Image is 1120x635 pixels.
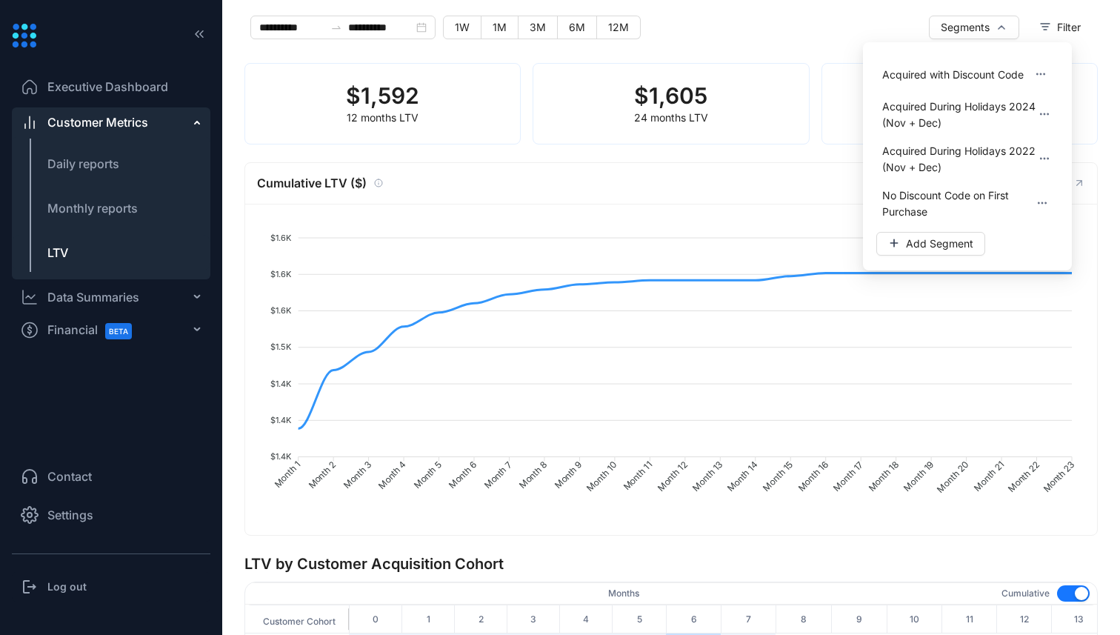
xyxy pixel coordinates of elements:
span: Segments [941,19,990,36]
tspan: Month 13 [690,459,725,493]
span: 10 [887,608,941,631]
button: Filter [1028,16,1092,39]
tspan: $1.6K [270,269,292,279]
span: to [330,21,342,33]
span: Customer Metrics [47,113,148,131]
tspan: Month 15 [761,459,796,493]
span: Cumulative LTV ($) [257,174,367,193]
h2: $ 1,592 [346,82,419,110]
span: 1M [493,21,507,33]
tspan: $1.4K [270,415,292,425]
span: 24 months LTV [634,111,708,124]
span: 3 [507,608,559,631]
tspan: Month 21 [972,459,1007,493]
tspan: Month 20 [935,459,971,495]
tspan: Month 14 [725,459,760,493]
span: Acquired with Discount Code [882,67,1024,83]
h2: $ 1,605 [634,82,708,110]
span: Filter [1057,19,1081,36]
tspan: Month 17 [831,459,866,493]
span: 6 [667,608,721,631]
tspan: Month 1 [272,459,303,490]
span: Financial [47,313,145,347]
span: Acquired During Holidays 2024 (Nov + Dec) [882,99,1036,131]
tspan: Month 11 [621,459,654,492]
tspan: Month 12 [655,459,690,493]
span: Add Segment [906,236,973,252]
span: 12M [608,21,629,33]
span: 9 [832,608,887,631]
h3: Log out [47,579,87,594]
tspan: Month 7 [481,459,513,491]
tspan: Month 22 [1006,459,1041,494]
span: Daily reports [47,156,119,171]
div: Cumulative [1001,587,1050,600]
tspan: Month 5 [412,459,444,491]
span: Settings [47,506,93,524]
button: Add Segment [876,232,985,256]
span: Contact [47,468,92,485]
span: 12 [997,608,1051,631]
span: 1W [455,21,470,33]
span: swap-right [330,21,342,33]
tspan: $1.4K [270,379,292,389]
tspan: Month 23 [1041,459,1076,494]
tspan: $1.5K [270,342,292,352]
span: No Discount Code on First Purchase [882,187,1033,220]
button: Segments [929,16,1019,39]
tspan: $1.6K [270,233,292,243]
tspan: Month 9 [552,459,584,491]
tspan: Month 6 [447,459,479,491]
span: 2 [455,608,507,631]
span: 13 [1052,608,1106,631]
div: Months [608,587,639,600]
span: Executive Dashboard [47,78,168,96]
tspan: Month 8 [517,459,549,491]
span: 0 [350,608,401,631]
span: Acquired During Holidays 2022 (Nov + Dec) [882,143,1036,176]
tspan: Month 18 [866,459,901,493]
span: LTV [47,245,68,260]
span: 8 [776,608,831,631]
span: BETA [105,323,132,339]
span: 12 months LTV [347,111,419,124]
div: Customer Cohort [245,611,349,628]
span: 1 [402,608,454,631]
tspan: $1.4K [270,451,292,462]
span: 3M [530,21,546,33]
div: Data Summaries [47,288,139,306]
tspan: Month 19 [901,459,936,493]
tspan: Month 10 [584,459,619,493]
tspan: Month 2 [306,459,338,491]
tspan: $1.6K [270,305,292,316]
h4: LTV by Customer Acquisition Cohort [244,553,1098,574]
span: 6M [569,21,585,33]
tspan: Month 3 [341,459,373,491]
span: 5 [613,608,666,631]
span: 4 [560,608,612,631]
tspan: Month 16 [796,459,830,493]
span: Monthly reports [47,201,138,216]
span: 7 [721,608,776,631]
span: 11 [942,608,996,631]
tspan: Month 4 [376,459,408,491]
